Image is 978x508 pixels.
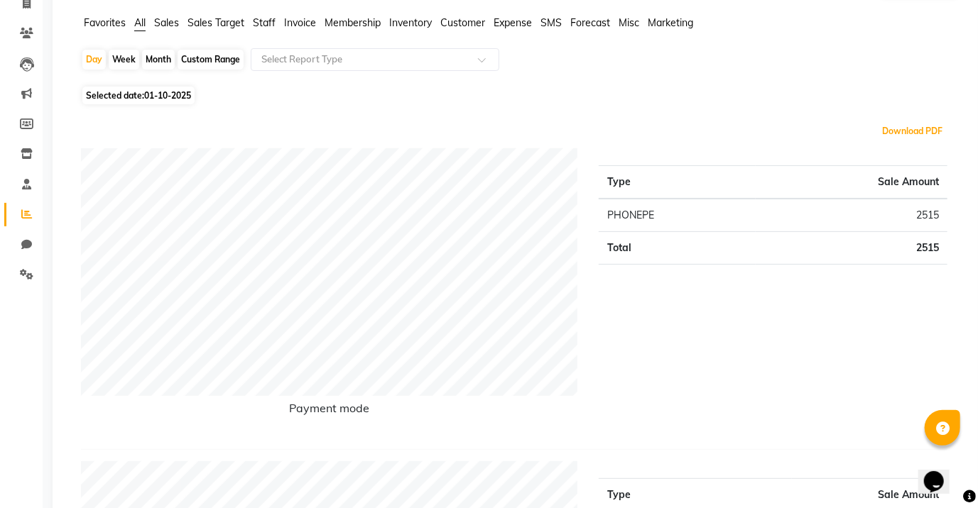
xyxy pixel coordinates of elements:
[540,16,562,29] span: SMS
[619,16,639,29] span: Misc
[756,199,947,232] td: 2515
[178,50,244,70] div: Custom Range
[142,50,175,70] div: Month
[570,16,610,29] span: Forecast
[84,16,126,29] span: Favorites
[599,232,756,265] td: Total
[599,166,756,199] th: Type
[325,16,381,29] span: Membership
[144,90,191,101] span: 01-10-2025
[599,199,756,232] td: PHONEPE
[918,451,964,494] iframe: chat widget
[134,16,146,29] span: All
[879,121,946,141] button: Download PDF
[253,16,276,29] span: Staff
[440,16,485,29] span: Customer
[756,166,947,199] th: Sale Amount
[648,16,693,29] span: Marketing
[154,16,179,29] span: Sales
[82,50,106,70] div: Day
[82,87,195,104] span: Selected date:
[756,232,947,265] td: 2515
[109,50,139,70] div: Week
[494,16,532,29] span: Expense
[81,402,577,421] h6: Payment mode
[188,16,244,29] span: Sales Target
[389,16,432,29] span: Inventory
[284,16,316,29] span: Invoice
